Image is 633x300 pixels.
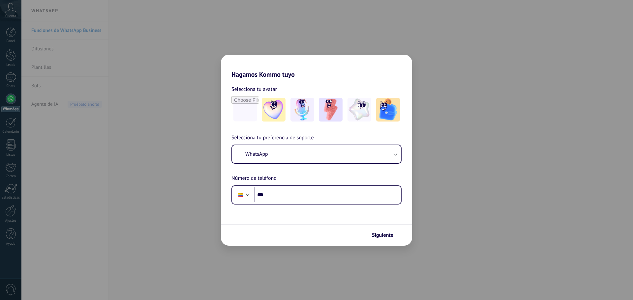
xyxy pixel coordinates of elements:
h2: Hagamos Kommo tuyo [221,55,412,78]
img: -3.jpeg [319,98,343,122]
button: Siguiente [369,230,402,241]
span: Número de teléfono [231,174,277,183]
button: WhatsApp [232,145,401,163]
img: -2.jpeg [290,98,314,122]
span: Siguiente [372,233,393,237]
span: Selecciona tu avatar [231,85,277,94]
div: Colombia: + 57 [234,188,247,202]
span: Selecciona tu preferencia de soporte [231,134,314,142]
span: WhatsApp [245,151,268,157]
img: -1.jpeg [262,98,286,122]
img: -4.jpeg [347,98,371,122]
img: -5.jpeg [376,98,400,122]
